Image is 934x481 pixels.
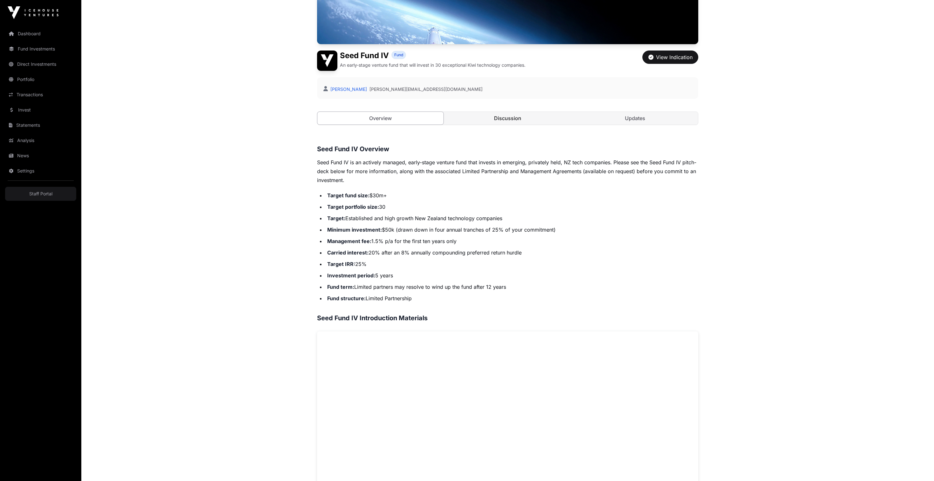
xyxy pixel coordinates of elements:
[317,112,698,125] nav: Tabs
[8,6,58,19] img: Icehouse Ventures Logo
[325,260,698,268] li: 25%
[317,158,698,185] p: Seed Fund IV is an actively managed, early-stage venture fund that invests in emerging, privately...
[325,237,698,246] li: 1.5% p/a for the first ten years only
[5,187,76,201] a: Staff Portal
[325,225,698,234] li: $50k (drawn down in four annual tranches of 25% of your commitment)
[5,103,76,117] a: Invest
[325,271,698,280] li: 5 years
[5,88,76,102] a: Transactions
[317,51,337,71] img: Seed Fund IV
[325,282,698,291] li: Limited partners may resolve to wind up the fund after 12 years
[325,214,698,223] li: Established and high growth New Zealand technology companies
[327,284,354,290] strong: Fund term:
[325,191,698,200] li: $30m+
[325,294,698,303] li: Limited Partnership
[445,112,571,125] a: Discussion
[340,51,389,61] h1: Seed Fund IV
[5,27,76,41] a: Dashboard
[5,72,76,86] a: Portfolio
[327,238,371,244] strong: Management fee:
[327,215,345,221] strong: Target:
[572,112,698,125] a: Updates
[327,192,369,199] strong: Target fund size:
[327,272,375,279] strong: Investment period:
[329,86,367,92] a: [PERSON_NAME]
[5,57,76,71] a: Direct Investments
[648,53,693,61] div: View Indication
[327,227,382,233] strong: Minimum investment:
[317,313,698,323] h3: Seed Fund IV Introduction Materials
[5,42,76,56] a: Fund Investments
[5,164,76,178] a: Settings
[5,133,76,147] a: Analysis
[642,51,698,64] button: View Indication
[317,144,698,154] h3: Seed Fund IV Overview
[369,86,483,92] a: [PERSON_NAME][EMAIL_ADDRESS][DOMAIN_NAME]
[5,118,76,132] a: Statements
[340,62,525,68] p: An early-stage venture fund that will invest in 30 exceptional Kiwi technology companies.
[327,261,355,267] strong: Target IRR:
[5,149,76,163] a: News
[642,57,698,63] a: View Indication
[317,112,444,125] a: Overview
[327,249,369,256] strong: Carried interest:
[327,295,366,301] strong: Fund structure:
[902,451,934,481] iframe: Chat Widget
[325,248,698,257] li: 20% after an 8% annually compounding preferred return hurdle
[327,204,379,210] strong: Target portfolio size:
[325,202,698,211] li: 30
[394,52,403,58] span: Fund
